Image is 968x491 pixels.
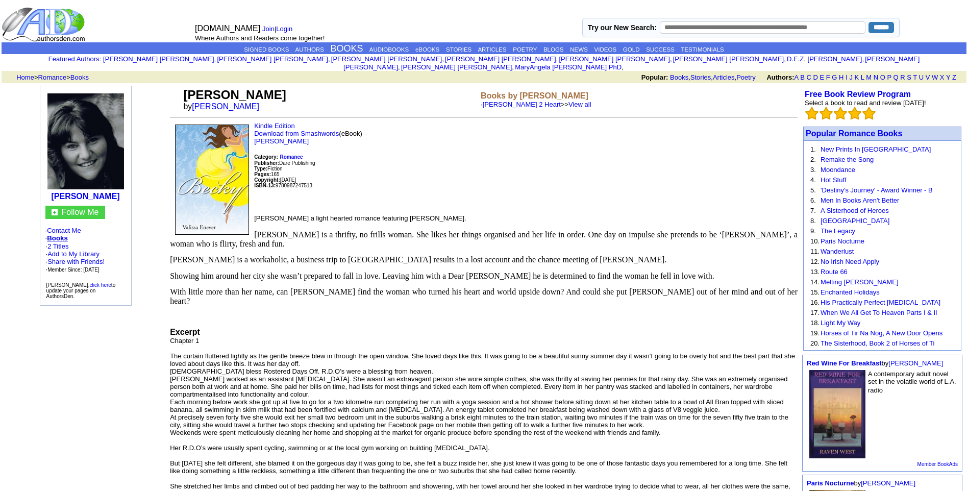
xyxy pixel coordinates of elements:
[48,55,100,63] a: Featured Authors
[888,359,943,367] a: [PERSON_NAME]
[280,153,303,160] a: Romance
[280,154,303,160] b: Romance
[16,73,34,81] a: Home
[13,73,89,81] font: > >
[917,461,958,467] a: Member BookAds
[810,339,820,347] font: 20.
[641,73,965,81] font: , , ,
[47,234,68,242] a: Books
[170,255,666,264] font: [PERSON_NAME] is a workaholic, a business trip to [GEOGRAPHIC_DATA] results in a lost account and...
[807,359,943,367] font: by
[175,125,249,235] img: 51380.jpg
[839,73,843,81] a: H
[192,102,259,111] a: [PERSON_NAME]
[51,192,119,201] a: [PERSON_NAME]
[170,287,798,305] font: With little more than her name, can [PERSON_NAME] find the woman who turned his heart and world u...
[47,242,68,250] a: 2 Titles
[45,227,126,274] font: · ·
[445,55,556,63] a: [PERSON_NAME] [PERSON_NAME]
[952,73,956,81] a: Z
[558,57,559,62] font: i
[806,129,902,138] a: Popular Romance Books
[807,479,854,487] a: Paris Nocturne
[810,319,820,327] font: 18.
[821,176,846,184] a: Hot Stuff
[369,46,409,53] a: AUDIOBOOKS
[821,248,854,255] a: Wanderlust
[855,73,859,81] a: K
[254,166,282,171] font: Fiction
[826,73,830,81] a: F
[821,237,864,245] a: Paris Nocturne
[805,99,926,107] font: Select a book to read and review [DATE]!
[810,227,816,235] font: 9.
[594,46,616,53] a: VIDEOS
[807,479,915,487] font: by
[821,339,934,347] a: The Sisterhood, Book 2 of Horses of Ti
[254,154,278,160] b: Category:
[254,196,509,206] iframe: fb:like Facebook Social Plugin
[483,101,561,108] a: [PERSON_NAME] 2 Heart
[481,101,591,108] font: · >>
[444,57,445,62] font: i
[810,268,820,276] font: 13.
[821,145,931,153] a: New Prints In [GEOGRAPHIC_DATA]
[183,102,266,111] font: by
[805,107,818,120] img: bigemptystars.png
[103,55,214,63] a: [PERSON_NAME] [PERSON_NAME]
[820,73,824,81] a: E
[183,88,286,102] font: [PERSON_NAME]
[900,73,905,81] a: R
[515,63,622,71] a: MaryAngela [PERSON_NAME] PhD
[90,282,111,288] a: click here
[849,73,853,81] a: J
[810,207,816,214] font: 7.
[330,57,331,62] font: i
[810,288,820,296] font: 15.
[331,43,363,54] a: BOOKS
[52,209,58,215] img: gc.jpg
[513,46,537,53] a: POETRY
[821,258,879,265] a: No Irish Need Apply
[940,73,945,81] a: X
[514,65,515,70] font: i
[821,207,889,214] a: A Sisterhood of Heroes
[415,46,439,53] a: eBOOKS
[276,25,292,33] a: Login
[254,137,309,145] a: [PERSON_NAME]
[195,34,325,42] font: Where Authors and Readers come together!
[821,278,898,286] a: Melting [PERSON_NAME]
[821,288,880,296] a: Enchanted Holidays
[481,91,588,100] b: Books by [PERSON_NAME]
[47,258,105,265] a: Share with Friends!
[543,46,564,53] a: BLOGS
[848,107,861,120] img: bigemptystars.png
[926,73,930,81] a: V
[254,122,362,145] font: (eBook)
[821,156,874,163] a: Remake the Song
[766,73,794,81] b: Authors:
[874,73,878,81] a: N
[254,171,271,177] b: Pages:
[254,160,315,166] font: Dare Publishing
[244,46,289,53] a: SIGNED BOOKS
[400,65,401,70] font: i
[262,25,275,33] a: Join
[810,166,816,174] font: 3.
[170,328,200,336] font: Excerpt
[868,370,956,394] font: A contemporary adult novel set in the volatile world of L.A. radio
[736,73,756,81] a: Poetry
[46,242,105,273] font: ·
[48,55,101,63] font: :
[46,250,105,273] font: · · ·
[254,160,279,166] b: Publisher:
[568,101,591,108] a: View all
[846,73,848,81] a: I
[821,166,855,174] a: Moondance
[810,258,820,265] font: 12.
[47,227,81,234] a: Contact Me
[446,46,471,53] a: STORIES
[861,73,864,81] a: L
